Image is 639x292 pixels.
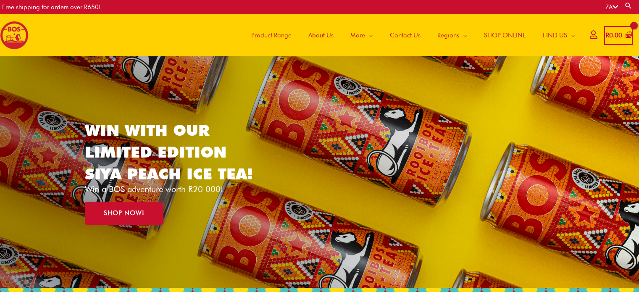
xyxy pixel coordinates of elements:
span: More [350,23,365,48]
span: R [606,32,609,39]
a: Search button [624,2,633,10]
a: SHOP ONLINE [476,14,534,56]
bdi: 0.00 [606,32,622,39]
a: Contact Us [381,14,429,56]
a: WIN WITH OUR LIMITED EDITION SIYA PEACH ICE TEA! [85,121,253,183]
span: FIND US [543,23,567,48]
a: ZA [605,3,618,11]
a: SHOP NOW! [85,202,163,225]
span: About Us [308,23,334,48]
span: Regions [437,23,459,48]
span: Product Range [251,23,292,48]
a: Product Range [243,14,300,56]
a: View Shopping Cart, empty [604,26,633,45]
nav: Site Navigation [237,14,584,56]
a: About Us [300,14,342,56]
p: Win a BOS adventure worth R20 000! [85,185,266,193]
span: SHOP NOW! [104,210,145,216]
a: More [342,14,381,56]
a: Regions [429,14,476,56]
span: SHOP ONLINE [484,23,526,48]
span: Contact Us [390,23,421,48]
